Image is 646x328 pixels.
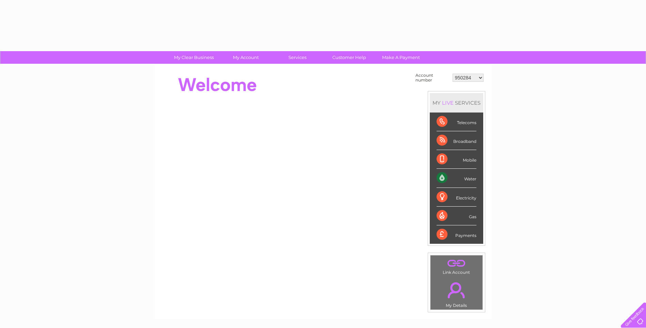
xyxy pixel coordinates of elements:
div: Telecoms [437,113,476,131]
a: My Account [218,51,274,64]
a: . [432,278,481,302]
div: MY SERVICES [430,93,483,113]
a: . [432,257,481,269]
div: Broadband [437,131,476,150]
a: My Clear Business [166,51,222,64]
div: LIVE [441,100,455,106]
a: Make A Payment [373,51,429,64]
a: Customer Help [321,51,377,64]
div: Electricity [437,188,476,207]
div: Water [437,169,476,188]
div: Gas [437,207,476,225]
td: Link Account [430,255,483,277]
td: My Details [430,277,483,310]
div: Mobile [437,150,476,169]
td: Account number [414,71,451,84]
div: Payments [437,225,476,244]
a: Services [269,51,326,64]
